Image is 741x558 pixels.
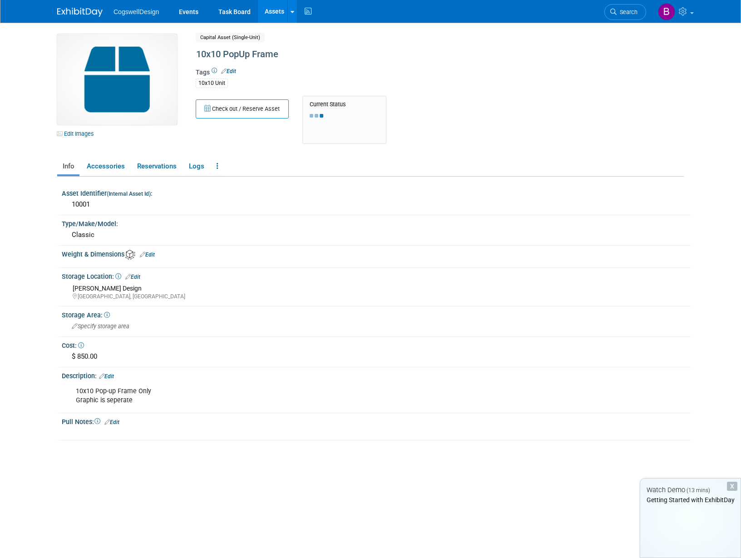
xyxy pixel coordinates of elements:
[104,419,119,425] a: Edit
[57,8,103,17] img: ExhibitDay
[604,4,646,20] a: Search
[57,128,98,139] a: Edit Images
[73,285,142,292] span: [PERSON_NAME] Design
[310,114,323,118] img: loading...
[69,198,684,212] div: 10001
[107,191,151,197] small: (Internal Asset Id)
[62,270,691,281] div: Storage Location:
[193,46,609,63] div: 10x10 PopUp Frame
[140,252,155,258] a: Edit
[132,158,182,174] a: Reservations
[640,495,741,504] div: Getting Started with ExhibitDay
[125,274,140,280] a: Edit
[196,68,609,94] div: Tags
[687,487,710,494] span: (13 mins)
[640,485,741,495] div: Watch Demo
[196,79,228,88] div: 10x10 Unit
[69,382,572,410] div: 10x10 Pop-up Frame Only Graphic is seperate
[69,350,684,364] div: $ 850.00
[62,247,691,260] div: Weight & Dimensions
[57,34,177,125] img: Capital-Asset-Icon-2.png
[72,323,129,330] span: Specify storage area
[69,228,684,242] div: Classic
[62,339,691,350] div: Cost:
[196,99,289,119] button: Check out / Reserve Asset
[183,158,209,174] a: Logs
[62,217,691,228] div: Type/Make/Model:
[617,9,637,15] span: Search
[727,482,737,491] div: Dismiss
[81,158,130,174] a: Accessories
[62,187,691,198] div: Asset Identifier :
[99,373,114,380] a: Edit
[73,293,684,301] div: [GEOGRAPHIC_DATA], [GEOGRAPHIC_DATA]
[57,158,79,174] a: Info
[62,311,110,319] span: Storage Area:
[658,3,675,20] img: Benjamin Hudgins
[221,68,236,74] a: Edit
[196,33,265,42] span: Capital Asset (Single-Unit)
[62,369,691,381] div: Description:
[125,250,135,260] img: Asset Weight and Dimensions
[62,415,691,427] div: Pull Notes:
[114,8,159,15] span: CogswellDesign
[310,101,379,108] div: Current Status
